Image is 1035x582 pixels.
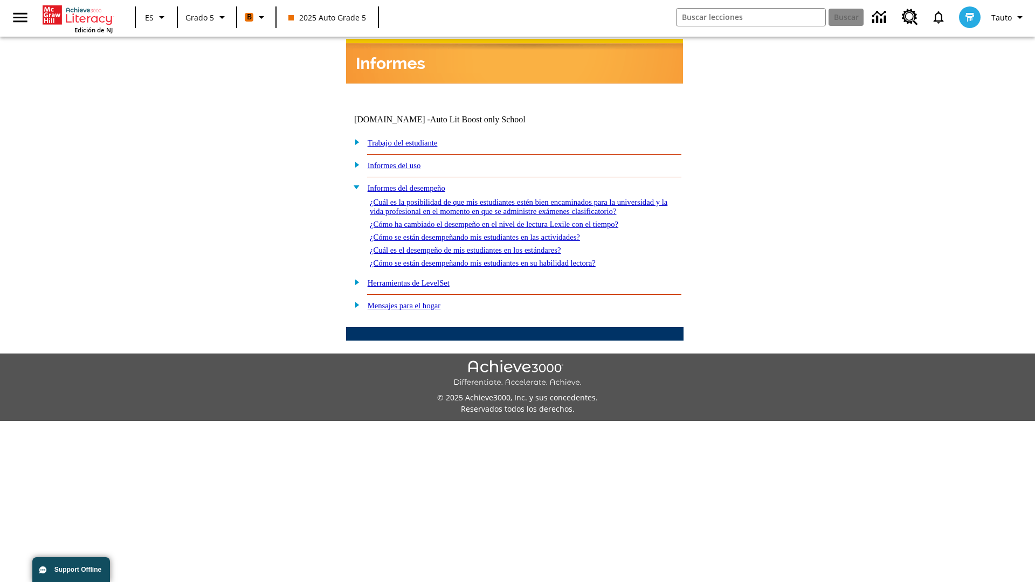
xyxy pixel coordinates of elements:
span: Grado 5 [185,12,214,23]
td: [DOMAIN_NAME] - [354,115,553,124]
button: Support Offline [32,557,110,582]
button: Lenguaje: ES, Selecciona un idioma [139,8,174,27]
img: plus.gif [349,137,360,147]
button: Grado: Grado 5, Elige un grado [181,8,233,27]
a: ¿Cuál es el desempeño de mis estudiantes en los estándares? [370,246,561,254]
a: Notificaciones [924,3,953,31]
a: ¿Cómo se están desempeñando mis estudiantes en su habilidad lectora? [370,259,596,267]
a: ¿Cómo se están desempeñando mis estudiantes en las actividades? [370,233,580,241]
a: Centro de información [866,3,895,32]
img: Achieve3000 Differentiate Accelerate Achieve [453,360,582,387]
a: ¿Cómo ha cambiado el desempeño en el nivel de lectura Lexile con el tiempo? [370,220,618,228]
span: Edición de NJ [74,26,113,34]
button: Abrir el menú lateral [4,2,36,33]
button: Perfil/Configuración [987,8,1031,27]
img: plus.gif [349,300,360,309]
img: minus.gif [349,182,360,192]
button: Escoja un nuevo avatar [953,3,987,31]
span: B [247,10,252,24]
span: 2025 Auto Grade 5 [288,12,366,23]
button: Boost El color de la clase es anaranjado. Cambiar el color de la clase. [240,8,272,27]
span: Support Offline [54,566,101,573]
a: Informes del desempeño [368,184,445,192]
a: Centro de recursos, Se abrirá en una pestaña nueva. [895,3,924,32]
input: Buscar campo [677,9,825,26]
img: header [346,39,683,84]
nobr: Auto Lit Boost only School [430,115,526,124]
img: plus.gif [349,277,360,287]
img: avatar image [959,6,981,28]
a: Mensajes para el hogar [368,301,441,310]
a: Trabajo del estudiante [368,138,438,147]
img: plus.gif [349,160,360,169]
span: ES [145,12,154,23]
div: Portada [43,3,113,34]
a: Herramientas de LevelSet [368,279,450,287]
span: Tauto [991,12,1012,23]
a: Informes del uso [368,161,421,170]
a: ¿Cuál es la posibilidad de que mis estudiantes estén bien encaminados para la universidad y la vi... [370,198,667,216]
